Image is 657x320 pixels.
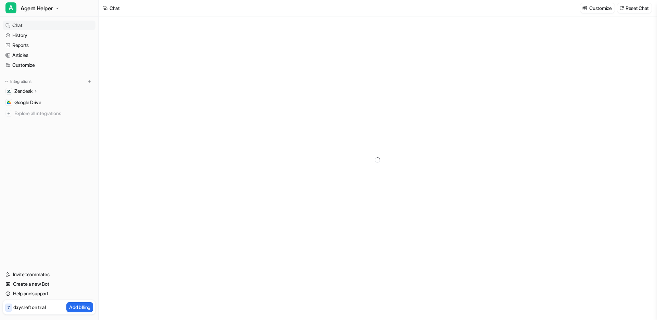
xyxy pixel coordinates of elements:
span: Google Drive [14,99,41,106]
img: reset [619,5,624,11]
span: Agent Helper [21,3,53,13]
p: 7 [8,305,10,311]
a: Explore all integrations [3,109,95,118]
img: Zendesk [7,89,11,93]
a: Invite teammates [3,270,95,279]
a: Create a new Bot [3,279,95,289]
button: Integrations [3,78,34,85]
a: Google DriveGoogle Drive [3,98,95,107]
a: Articles [3,50,95,60]
div: Chat [109,4,120,12]
button: Reset Chat [617,3,652,13]
button: Customize [580,3,614,13]
button: Add billing [66,302,93,312]
a: Help and support [3,289,95,298]
a: Customize [3,60,95,70]
a: Chat [3,21,95,30]
img: Google Drive [7,100,11,104]
p: Integrations [10,79,31,84]
p: Add billing [69,304,90,311]
p: Zendesk [14,88,33,95]
span: Explore all integrations [14,108,93,119]
p: days left on trial [13,304,46,311]
img: menu_add.svg [87,79,92,84]
img: customize [582,5,587,11]
span: A [5,2,16,13]
a: Reports [3,40,95,50]
img: explore all integrations [5,110,12,117]
img: expand menu [4,79,9,84]
p: Customize [589,4,611,12]
a: History [3,30,95,40]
